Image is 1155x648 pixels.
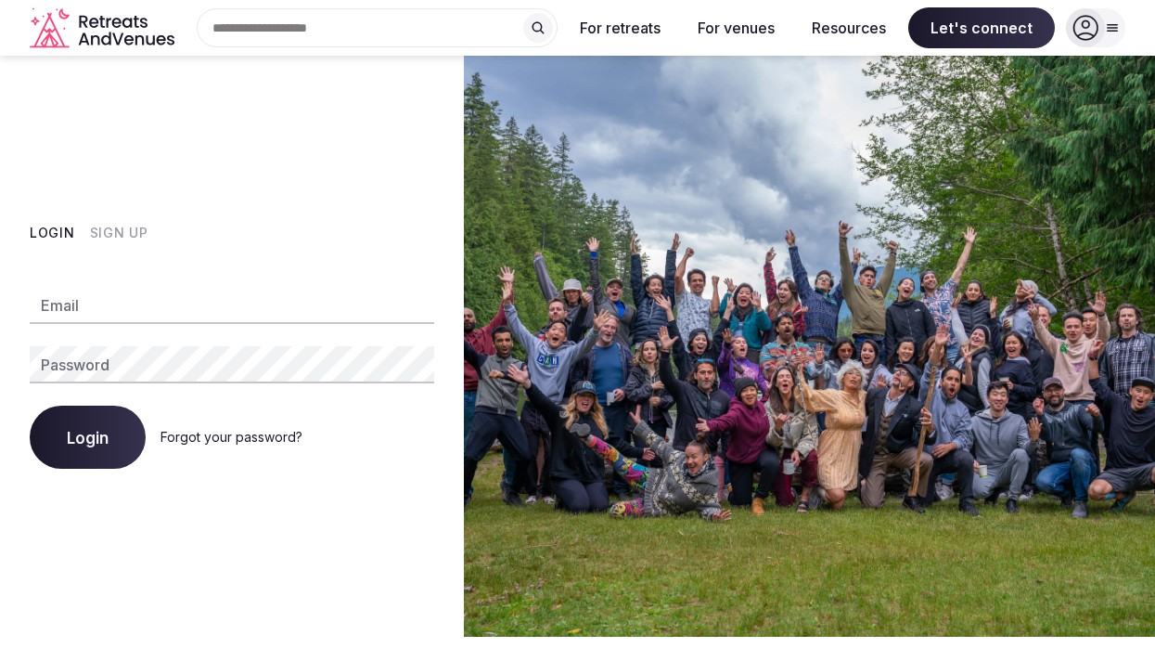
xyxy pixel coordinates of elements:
[464,56,1155,637] img: My Account Background
[30,224,75,242] button: Login
[30,7,178,49] svg: Retreats and Venues company logo
[683,7,789,48] button: For venues
[30,7,178,49] a: Visit the homepage
[797,7,901,48] button: Resources
[565,7,675,48] button: For retreats
[908,7,1055,48] span: Let's connect
[30,406,146,469] button: Login
[160,429,302,445] a: Forgot your password?
[90,224,148,242] button: Sign Up
[67,428,109,447] span: Login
